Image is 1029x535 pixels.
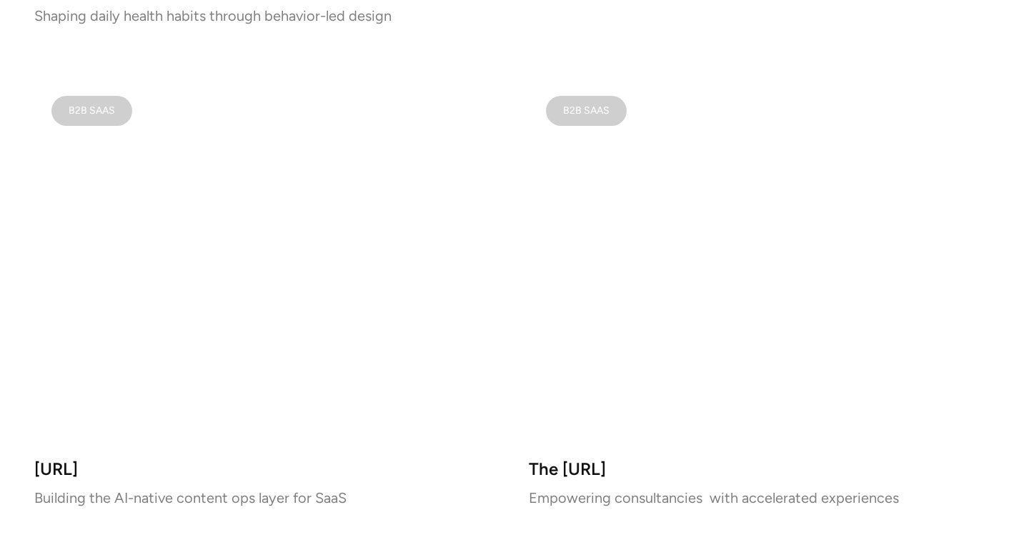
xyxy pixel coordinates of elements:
h3: [URL] [34,463,500,475]
h3: The [URL] [529,463,995,475]
p: Empowering consultancies with accelerated experiences [529,493,995,503]
a: B2B SAAS[URL]Building the AI-native content ops layer for SaaS [34,79,500,503]
div: B2B SAAS [69,107,115,114]
div: B2B SAAS [563,107,610,114]
p: Shaping daily health habits through behavior-led design [34,11,995,21]
a: B2B SAASThe [URL]Empowering consultancies with accelerated experiences [529,79,995,503]
p: Building the AI-native content ops layer for SaaS [34,493,500,503]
